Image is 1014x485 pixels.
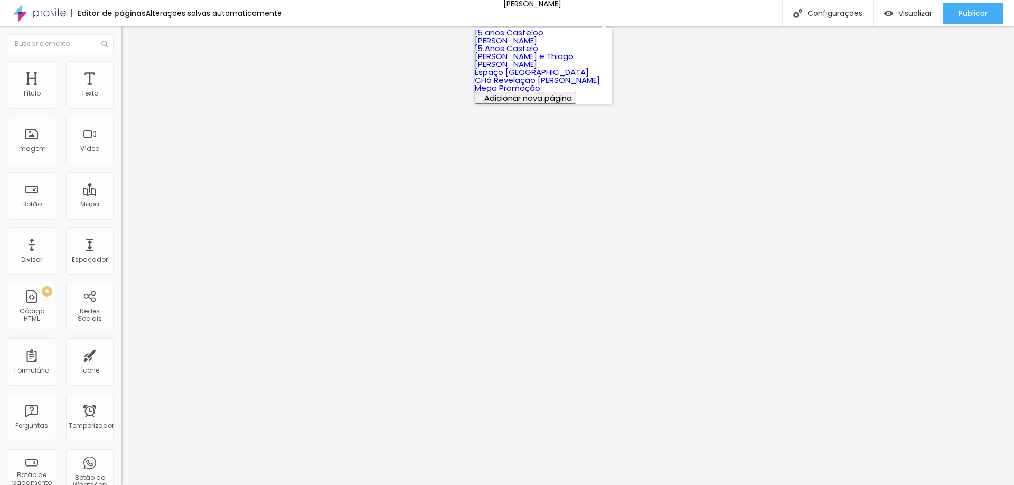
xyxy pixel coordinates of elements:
[72,255,108,264] font: Espaçador
[81,89,98,98] font: Texto
[475,35,537,46] a: [PERSON_NAME]
[17,144,46,153] font: Imagem
[484,92,572,103] font: Adicionar nova página
[475,92,576,104] button: Adicionar nova página
[121,26,1014,485] iframe: Editor
[78,8,146,18] font: Editor de páginas
[898,8,932,18] font: Visualizar
[943,3,1003,24] button: Publicar
[959,8,988,18] font: Publicar
[21,255,42,264] font: Divisor
[475,82,540,93] a: Mega Promoção
[23,89,41,98] font: Título
[475,51,574,62] a: [PERSON_NAME] e Thiago
[80,199,99,208] font: Mapa
[475,66,589,78] a: Espaço [GEOGRAPHIC_DATA]
[14,366,49,375] font: Formulário
[22,199,42,208] font: Botão
[15,421,48,430] font: Perguntas
[793,9,802,18] img: Ícone
[475,59,537,70] a: [PERSON_NAME]
[101,41,108,47] img: Ícone
[78,307,102,323] font: Redes Sociais
[146,8,282,18] font: Alterações salvas automaticamente
[475,43,538,54] a: 15 Anos Castelo
[808,8,862,18] font: Configurações
[20,307,44,323] font: Código HTML
[874,3,943,24] button: Visualizar
[884,9,893,18] img: view-1.svg
[80,144,99,153] font: Vídeo
[69,421,114,430] font: Temporizador
[475,74,600,85] a: CHá Revelação [PERSON_NAME]
[81,366,99,375] font: Ícone
[475,27,543,38] a: 15 anos Casteloo
[8,34,114,53] input: Buscar elemento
